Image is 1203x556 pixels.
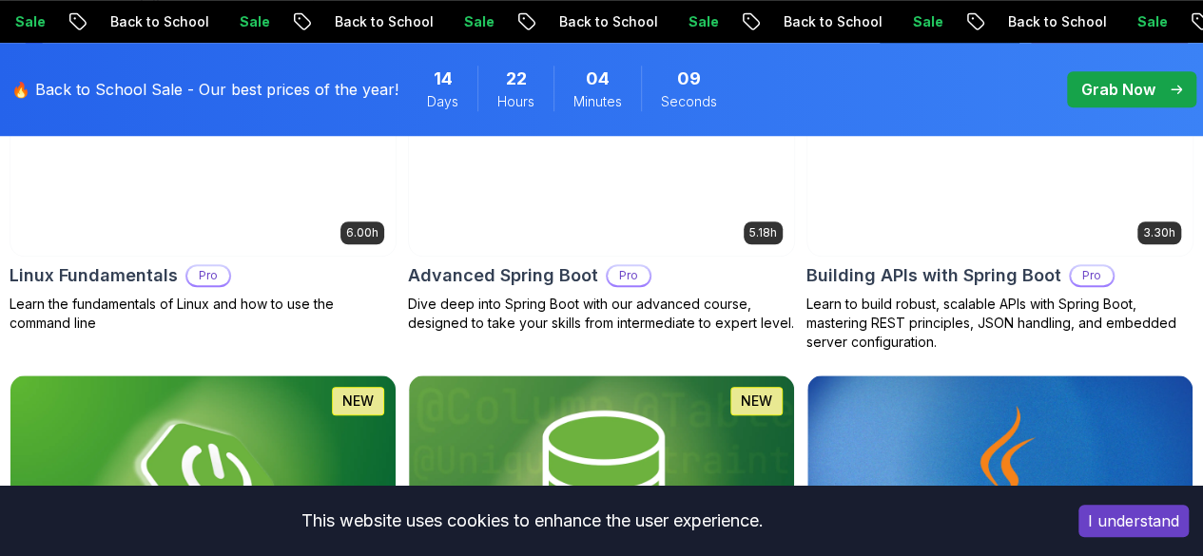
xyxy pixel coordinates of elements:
p: Back to School [67,12,196,31]
p: Pro [187,266,229,285]
span: 14 Days [434,66,453,92]
p: Pro [608,266,650,285]
span: Hours [497,92,534,111]
h2: Advanced Spring Boot [408,262,598,289]
span: 4 Minutes [586,66,610,92]
a: Advanced Spring Boot card5.18hAdvanced Spring BootProDive deep into Spring Boot with our advanced... [408,39,795,333]
span: 9 Seconds [677,66,701,92]
div: This website uses cookies to enhance the user experience. [14,500,1050,542]
h2: Linux Fundamentals [10,262,178,289]
p: 5.18h [749,225,777,240]
p: Back to School [515,12,645,31]
p: 🔥 Back to School Sale - Our best prices of the year! [11,78,398,101]
span: Days [427,92,458,111]
span: Minutes [573,92,622,111]
p: Pro [1071,266,1113,285]
p: Back to School [740,12,869,31]
p: Back to School [964,12,1094,31]
p: Sale [869,12,930,31]
p: Back to School [291,12,420,31]
p: Learn to build robust, scalable APIs with Spring Boot, mastering REST principles, JSON handling, ... [806,295,1193,352]
p: Sale [1094,12,1154,31]
h2: Building APIs with Spring Boot [806,262,1061,289]
span: Seconds [661,92,717,111]
p: Dive deep into Spring Boot with our advanced course, designed to take your skills from intermedia... [408,295,795,333]
p: NEW [342,392,374,411]
p: Sale [196,12,257,31]
p: 6.00h [346,225,378,240]
span: 22 Hours [506,66,527,92]
a: Building APIs with Spring Boot card3.30hBuilding APIs with Spring BootProLearn to build robust, s... [806,39,1193,352]
a: Linux Fundamentals card6.00hLinux FundamentalsProLearn the fundamentals of Linux and how to use t... [10,39,397,333]
p: 3.30h [1143,225,1175,240]
p: Sale [420,12,481,31]
p: NEW [741,392,772,411]
img: Advanced Spring Boot card [409,40,794,256]
p: Sale [645,12,706,31]
button: Accept cookies [1078,505,1189,537]
img: Linux Fundamentals card [10,40,396,256]
p: Grab Now [1081,78,1155,101]
img: Building APIs with Spring Boot card [807,40,1193,256]
p: Learn the fundamentals of Linux and how to use the command line [10,295,397,333]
